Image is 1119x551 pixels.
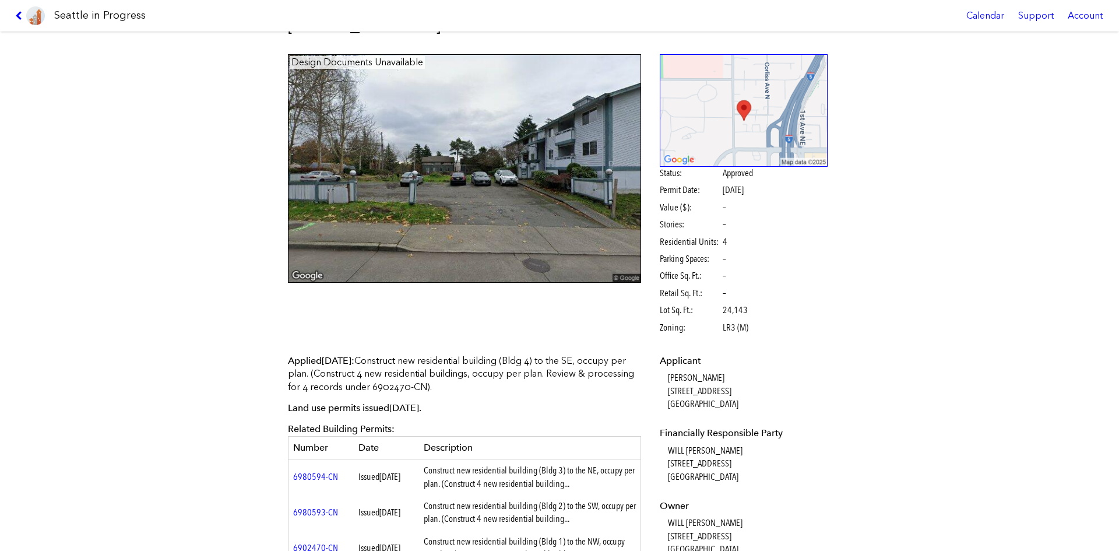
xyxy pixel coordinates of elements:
span: [DATE] [379,471,400,482]
a: 6980593-CN [293,507,338,518]
td: Issued [354,495,419,531]
span: – [723,287,726,300]
span: Lot Sq. Ft.: [660,304,721,317]
figcaption: Design Documents Unavailable [290,56,425,69]
span: Status: [660,167,721,180]
span: [DATE] [322,355,351,366]
h1: Seattle in Progress [54,8,146,23]
span: Retail Sq. Ft.: [660,287,721,300]
span: 4 [723,236,727,248]
img: 11230_MERIDIAN_AVE_N_SEATTLE.jpg [288,54,641,283]
th: Number [288,436,354,459]
th: Date [354,436,419,459]
span: LR3 (M) [723,321,748,334]
span: Value ($): [660,201,721,214]
span: [DATE] [379,507,400,518]
span: Parking Spaces: [660,252,721,265]
span: [DATE] [723,184,744,195]
span: – [723,201,726,214]
dt: Applicant [660,355,828,367]
dd: WILL [PERSON_NAME] [STREET_ADDRESS] [GEOGRAPHIC_DATA] [668,444,828,483]
span: Permit Date: [660,184,721,196]
span: Office Sq. Ft.: [660,269,721,282]
span: 24,143 [723,304,748,317]
img: favicon-96x96.png [26,6,45,25]
span: – [723,269,726,282]
span: – [723,252,726,265]
dt: Owner [660,500,828,513]
span: Applied : [288,355,354,366]
img: staticmap [660,54,828,167]
p: Land use permits issued . [288,402,641,415]
span: Residential Units: [660,236,721,248]
dd: [PERSON_NAME] [STREET_ADDRESS] [GEOGRAPHIC_DATA] [668,371,828,410]
span: Related Building Permits: [288,423,395,434]
td: Construct new residential building (Bldg 3) to the NE, occupy per plan. (Construct 4 new resident... [419,459,641,495]
span: Stories: [660,218,721,231]
p: Construct new residential building (Bldg 4) to the SE, occupy per plan. (Construct 4 new resident... [288,355,641,394]
span: [DATE] [389,402,419,413]
a: 6980594-CN [293,471,338,482]
dt: Financially Responsible Party [660,427,828,440]
td: Issued [354,459,419,495]
th: Description [419,436,641,459]
span: Approved [723,167,753,180]
span: – [723,218,726,231]
td: Construct new residential building (Bldg 2) to the SW, occupy per plan. (Construct 4 new resident... [419,495,641,531]
span: Zoning: [660,321,721,334]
